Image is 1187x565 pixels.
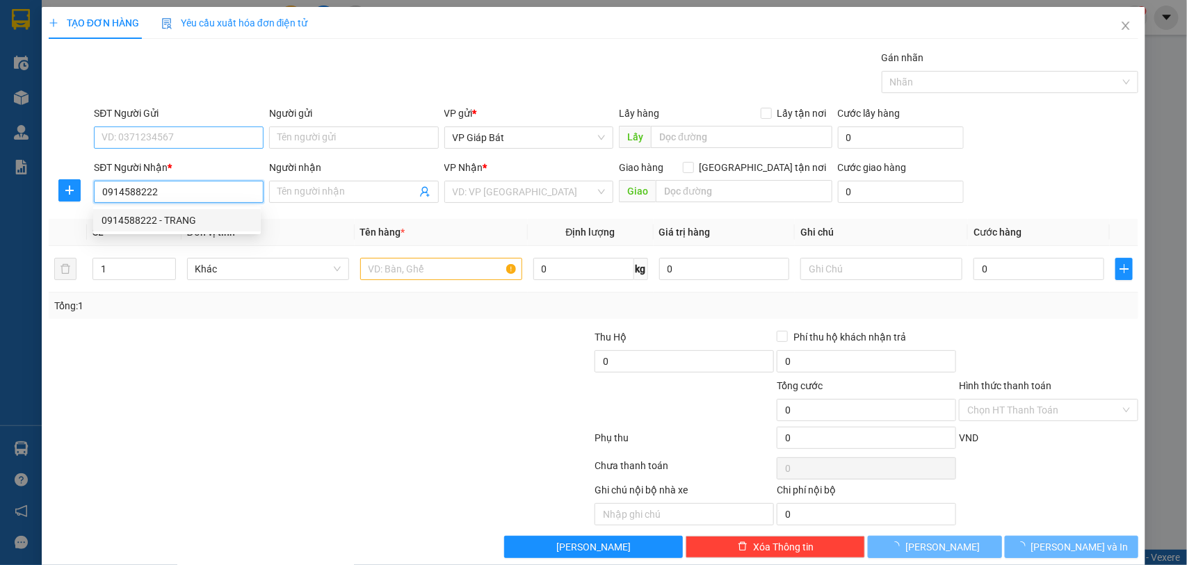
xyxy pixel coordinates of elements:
[54,298,459,313] div: Tổng: 1
[686,536,865,558] button: deleteXóa Thông tin
[594,458,776,482] div: Chưa thanh toán
[1115,258,1133,280] button: plus
[619,162,663,173] span: Giao hàng
[959,380,1051,391] label: Hình thức thanh toán
[269,160,439,175] div: Người nhận
[800,258,962,280] input: Ghi Chú
[58,179,81,202] button: plus
[444,106,614,121] div: VP gửi
[93,209,261,231] div: 0914588222 - TRANG
[838,108,901,119] label: Cước lấy hàng
[738,541,748,552] span: delete
[777,482,956,503] div: Chi phí nội bộ
[1005,536,1138,558] button: [PERSON_NAME] và In
[772,106,832,121] span: Lấy tận nơi
[959,432,978,443] span: VND
[694,160,832,175] span: [GEOGRAPHIC_DATA] tận nơi
[595,503,774,525] input: Nhập ghi chú
[556,539,631,555] span: [PERSON_NAME]
[360,227,405,238] span: Tên hàng
[795,219,968,246] th: Ghi chú
[838,181,964,203] input: Cước giao hàng
[453,127,606,148] span: VP Giáp Bát
[59,185,80,196] span: plus
[659,258,790,280] input: 0
[566,227,615,238] span: Định lượng
[974,227,1022,238] span: Cước hàng
[1031,539,1129,555] span: [PERSON_NAME] và In
[595,331,627,343] span: Thu Hộ
[94,160,264,175] div: SĐT Người Nhận
[619,126,651,148] span: Lấy
[905,539,980,555] span: [PERSON_NAME]
[92,227,104,238] span: SL
[49,17,139,28] span: TẠO ĐƠN HÀNG
[594,430,776,455] div: Phụ thu
[195,259,341,279] span: Khác
[1116,263,1132,275] span: plus
[651,126,832,148] input: Dọc đường
[1120,20,1131,31] span: close
[102,213,252,228] div: 0914588222 - TRANG
[753,539,814,555] span: Xóa Thông tin
[504,536,684,558] button: [PERSON_NAME]
[619,108,659,119] span: Lấy hàng
[838,126,964,149] input: Cước lấy hàng
[595,482,774,503] div: Ghi chú nội bộ nhà xe
[360,258,522,280] input: VD: Bàn, Ghế
[659,227,711,238] span: Giá trị hàng
[161,18,172,29] img: icon
[94,106,264,121] div: SĐT Người Gửi
[619,180,656,202] span: Giao
[788,329,912,345] span: Phí thu hộ khách nhận trả
[444,162,483,173] span: VP Nhận
[882,52,924,63] label: Gán nhãn
[1016,541,1031,551] span: loading
[777,380,823,391] span: Tổng cước
[890,541,905,551] span: loading
[419,186,430,197] span: user-add
[269,106,439,121] div: Người gửi
[49,18,58,28] span: plus
[634,258,648,280] span: kg
[54,258,76,280] button: delete
[1106,7,1145,46] button: Close
[161,17,308,28] span: Yêu cầu xuất hóa đơn điện tử
[656,180,832,202] input: Dọc đường
[868,536,1001,558] button: [PERSON_NAME]
[838,162,907,173] label: Cước giao hàng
